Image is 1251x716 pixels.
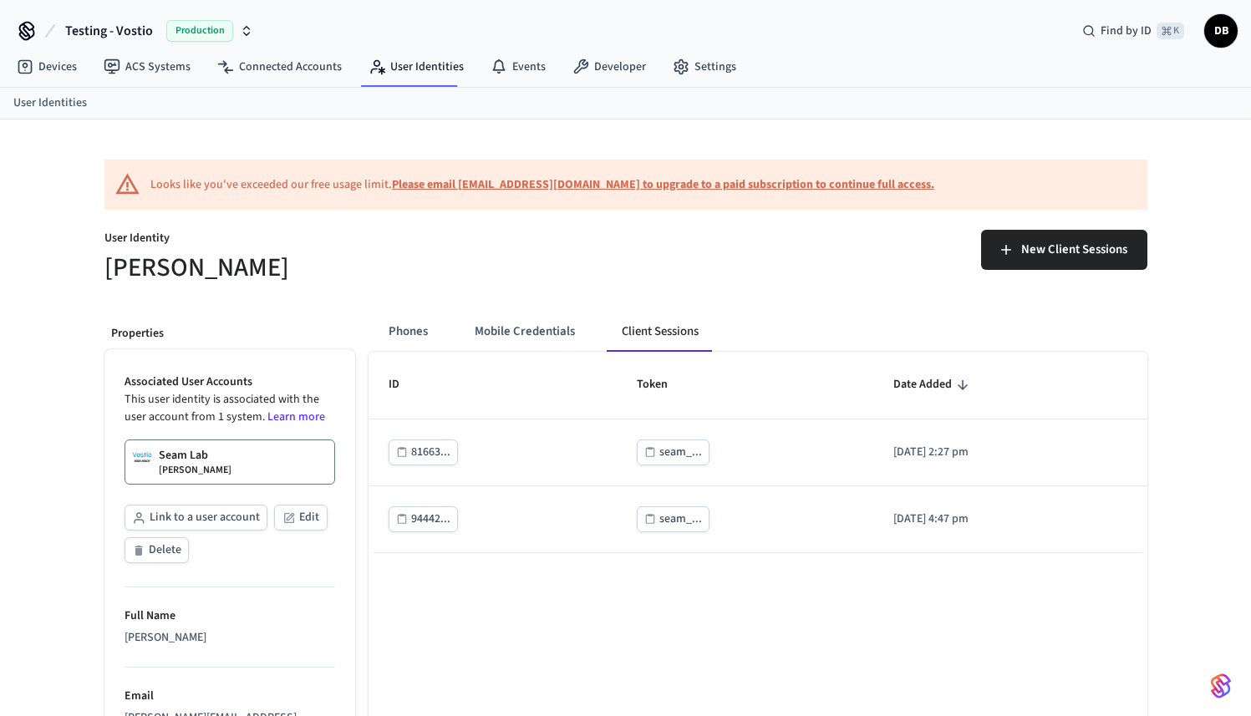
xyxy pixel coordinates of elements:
[125,607,335,625] p: Full Name
[389,506,458,532] button: 94442...
[392,176,934,193] a: Please email [EMAIL_ADDRESS][DOMAIN_NAME] to upgrade to a paid subscription to continue full access.
[166,20,233,42] span: Production
[477,52,559,82] a: Events
[893,444,1126,461] p: [DATE] 2:27 pm
[1069,16,1198,46] div: Find by ID⌘ K
[3,52,90,82] a: Devices
[389,372,421,398] span: ID
[159,447,208,464] p: Seam Lab
[1204,14,1238,48] button: DB
[411,442,450,463] div: 81663...
[375,312,441,352] button: Phones
[111,325,348,343] p: Properties
[369,352,1147,552] table: sticky table
[132,447,152,467] img: Assa Abloy Vostio Logo
[1211,673,1231,699] img: SeamLogoGradient.69752ec5.svg
[125,373,335,391] p: Associated User Accounts
[13,94,87,112] a: User Identities
[125,439,335,485] a: Seam Lab[PERSON_NAME]
[125,537,189,563] button: Delete
[659,52,750,82] a: Settings
[637,372,689,398] span: Token
[893,372,974,398] span: Date Added
[608,312,712,352] button: Client Sessions
[104,230,616,251] p: User Identity
[1101,23,1152,39] span: Find by ID
[125,505,267,531] button: Link to a user account
[1206,16,1236,46] span: DB
[274,505,328,531] button: Edit
[150,176,934,194] div: Looks like you've exceeded our free usage limit.
[659,509,702,530] div: seam_...
[637,506,709,532] button: seam_...
[355,52,477,82] a: User Identities
[559,52,659,82] a: Developer
[204,52,355,82] a: Connected Accounts
[411,509,450,530] div: 94442...
[65,21,153,41] span: Testing - Vostio
[659,442,702,463] div: seam_...
[1021,239,1127,261] span: New Client Sessions
[389,439,458,465] button: 81663...
[125,391,335,426] p: This user identity is associated with the user account from 1 system.
[893,510,1126,528] p: [DATE] 4:47 pm
[125,688,335,705] p: Email
[159,464,231,477] p: [PERSON_NAME]
[1157,23,1184,39] span: ⌘ K
[637,439,709,465] button: seam_...
[981,230,1147,270] button: New Client Sessions
[90,52,204,82] a: ACS Systems
[125,629,335,647] div: [PERSON_NAME]
[267,409,325,425] a: Learn more
[461,312,588,352] button: Mobile Credentials
[104,251,616,285] h5: [PERSON_NAME]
